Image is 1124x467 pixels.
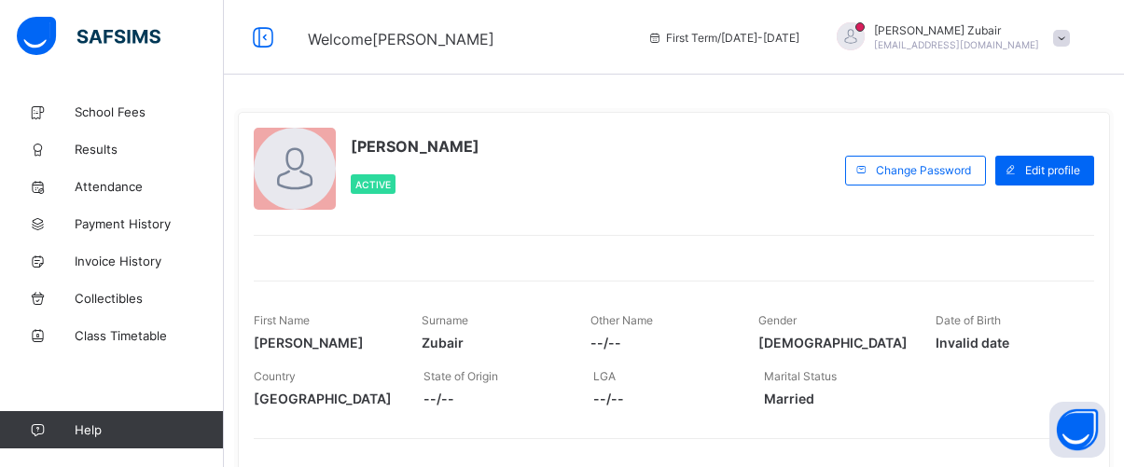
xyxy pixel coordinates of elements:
span: Active [355,179,391,190]
span: Other Name [590,313,653,327]
span: [EMAIL_ADDRESS][DOMAIN_NAME] [874,39,1039,50]
span: Date of Birth [936,313,1001,327]
span: [DEMOGRAPHIC_DATA] [758,335,908,350]
span: Edit profile [1025,163,1080,177]
span: [GEOGRAPHIC_DATA] [254,391,395,406]
span: [PERSON_NAME] [351,137,479,156]
span: --/-- [423,391,565,406]
span: Help [75,422,223,437]
span: Change Password [876,163,971,177]
span: --/-- [593,391,735,406]
span: First Name [254,313,310,327]
span: Class Timetable [75,328,224,343]
span: Results [75,142,224,157]
span: Invalid date [936,335,1075,350]
span: Collectibles [75,291,224,306]
span: [PERSON_NAME] Zubair [874,23,1039,37]
span: State of Origin [423,369,498,383]
span: --/-- [590,335,730,350]
span: Marital Status [764,369,837,383]
span: Gender [758,313,797,327]
span: Payment History [75,216,224,231]
span: Married [764,391,906,406]
span: Welcome [PERSON_NAME] [308,30,494,48]
span: Surname [422,313,468,327]
span: session/term information [647,31,799,45]
span: Invoice History [75,254,224,268]
span: LGA [593,369,616,383]
img: safsims [17,17,160,56]
div: Muhammad JamiuZubair [818,22,1079,53]
span: Zubair [422,335,562,350]
span: School Fees [75,104,224,119]
span: Attendance [75,179,224,194]
button: Open asap [1049,402,1105,458]
span: Country [254,369,296,383]
span: [PERSON_NAME] [254,335,394,350]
